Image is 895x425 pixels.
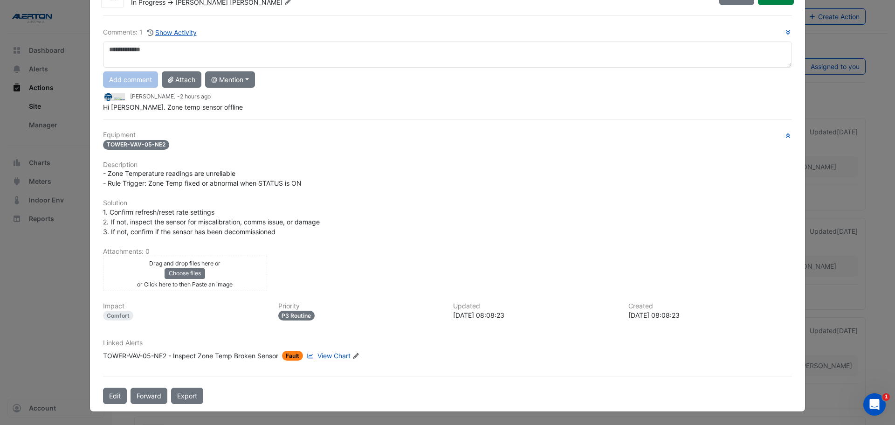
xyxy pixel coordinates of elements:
[103,103,243,111] span: Hi [PERSON_NAME]. Zone temp sensor offline
[305,351,351,361] a: View Chart
[282,351,303,361] span: Fault
[103,351,278,361] div: TOWER-VAV-05-NE2 - Inspect Zone Temp Broken Sensor
[103,311,133,320] div: Comfort
[149,260,220,267] small: Drag and drop files here or
[863,393,886,416] iframe: Intercom live chat
[131,388,167,404] button: Forward
[453,302,617,310] h6: Updated
[165,268,205,279] button: Choose files
[628,302,792,310] h6: Created
[171,388,203,404] a: Export
[103,248,792,256] h6: Attachments: 0
[130,92,211,101] small: [PERSON_NAME] -
[103,208,320,236] span: 1. Confirm refresh/reset rate settings 2. If not, inspect the sensor for miscalibration, comms is...
[103,302,267,310] h6: Impact
[352,353,359,360] fa-icon: Edit Linked Alerts
[103,27,197,38] div: Comments: 1
[278,311,315,320] div: P3 Routine
[628,310,792,320] div: [DATE] 08:08:23
[453,310,617,320] div: [DATE] 08:08:23
[180,93,211,100] span: 2025-09-02 08:08:23
[146,27,197,38] button: Show Activity
[162,71,201,88] button: Attach
[278,302,442,310] h6: Priority
[882,393,890,401] span: 1
[137,281,233,288] small: or Click here to then Paste an image
[103,169,302,187] span: - Zone Temperature readings are unreliable - Rule Trigger: Zone Temp fixed or abnormal when STATU...
[317,352,351,360] span: View Chart
[205,71,255,88] button: @ Mention
[103,140,169,150] span: TOWER-VAV-05-NE2
[103,339,792,347] h6: Linked Alerts
[103,388,127,404] button: Edit
[103,131,792,139] h6: Equipment
[103,92,126,102] img: D&E Air Conditioning
[103,161,792,169] h6: Description
[103,199,792,207] h6: Solution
